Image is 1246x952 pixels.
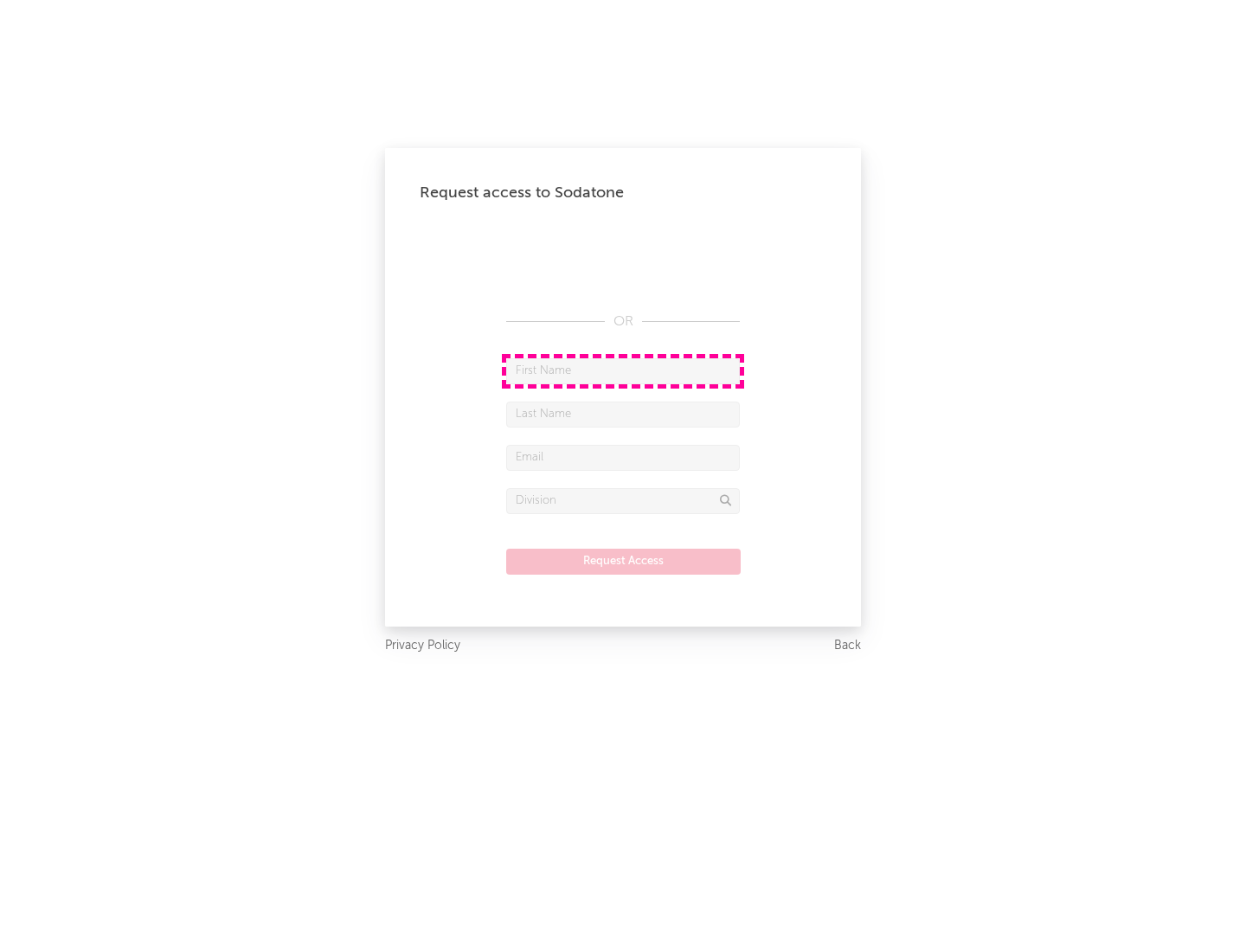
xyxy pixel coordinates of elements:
[420,183,826,203] div: Request access to Sodatone
[506,549,741,575] button: Request Access
[506,488,740,514] input: Division
[506,445,740,471] input: Email
[834,635,861,657] a: Back
[506,358,740,384] input: First Name
[506,312,740,332] div: OR
[506,402,740,428] input: Last Name
[385,635,460,657] a: Privacy Policy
